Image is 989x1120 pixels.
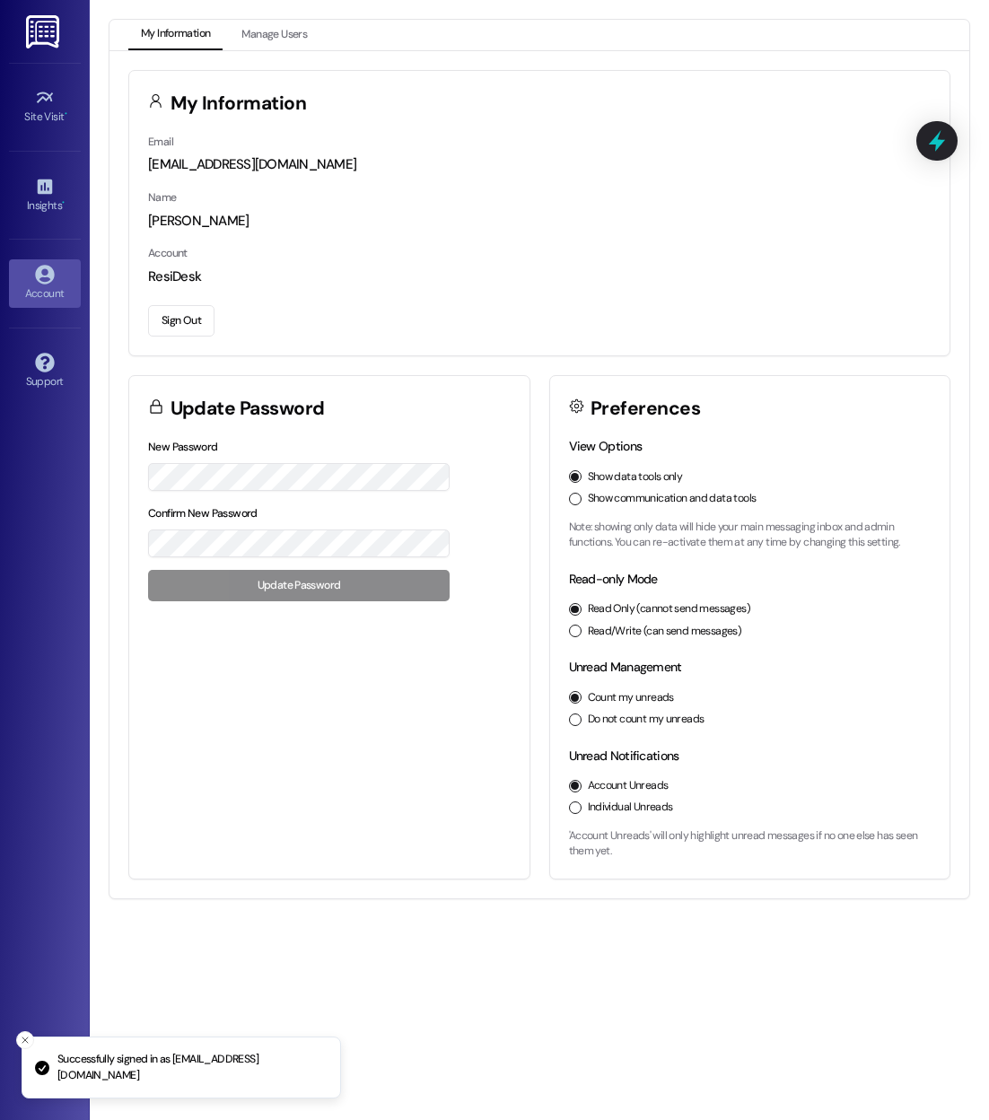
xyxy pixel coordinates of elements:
[171,94,307,113] h3: My Information
[588,690,674,706] label: Count my unreads
[171,399,325,418] h3: Update Password
[569,571,658,587] label: Read-only Mode
[148,135,173,149] label: Email
[588,800,673,816] label: Individual Unreads
[148,440,218,454] label: New Password
[57,1052,326,1083] p: Successfully signed in as [EMAIL_ADDRESS][DOMAIN_NAME]
[148,506,258,521] label: Confirm New Password
[588,491,757,507] label: Show communication and data tools
[148,267,931,286] div: ResiDesk
[569,438,643,454] label: View Options
[569,748,679,764] label: Unread Notifications
[148,155,931,174] div: [EMAIL_ADDRESS][DOMAIN_NAME]
[588,778,669,794] label: Account Unreads
[16,1031,34,1049] button: Close toast
[591,399,700,418] h3: Preferences
[148,190,177,205] label: Name
[9,83,81,131] a: Site Visit •
[588,712,705,728] label: Do not count my unreads
[148,305,214,337] button: Sign Out
[148,246,188,260] label: Account
[569,659,682,675] label: Unread Management
[569,828,932,860] p: 'Account Unreads' will only highlight unread messages if no one else has seen them yet.
[26,15,63,48] img: ResiDesk Logo
[588,469,683,486] label: Show data tools only
[9,171,81,220] a: Insights •
[128,20,223,50] button: My Information
[588,601,750,617] label: Read Only (cannot send messages)
[588,624,742,640] label: Read/Write (can send messages)
[62,197,65,209] span: •
[569,520,932,551] p: Note: showing only data will hide your main messaging inbox and admin functions. You can re-activ...
[9,347,81,396] a: Support
[65,108,67,120] span: •
[9,259,81,308] a: Account
[229,20,319,50] button: Manage Users
[148,212,931,231] div: [PERSON_NAME]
